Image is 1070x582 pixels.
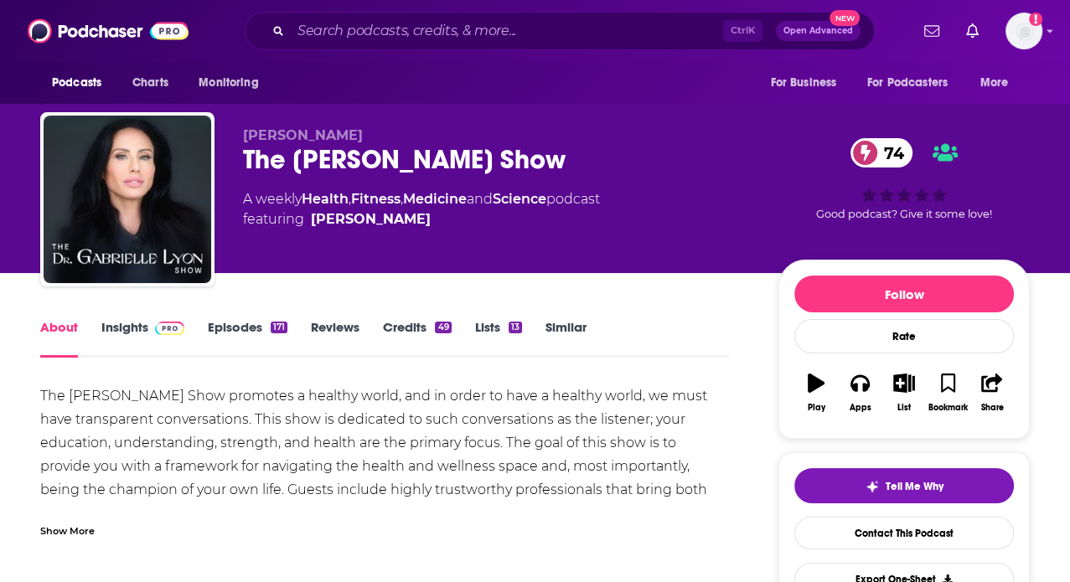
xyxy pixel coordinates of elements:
[349,191,351,207] span: ,
[816,208,992,220] span: Good podcast? Give it some love!
[545,319,587,358] a: Similar
[886,480,943,493] span: Tell Me Why
[1005,13,1042,49] button: Show profile menu
[928,403,968,413] div: Bookmark
[959,17,985,45] a: Show notifications dropdown
[850,138,912,167] a: 74
[866,480,879,493] img: tell me why sparkle
[794,319,1014,353] div: Rate
[980,71,1009,95] span: More
[199,71,258,95] span: Monitoring
[918,17,946,45] a: Show notifications dropdown
[101,319,184,358] a: InsightsPodchaser Pro
[155,322,184,335] img: Podchaser Pro
[40,319,78,358] a: About
[776,21,861,41] button: Open AdvancedNew
[383,319,451,358] a: Credits49
[980,403,1003,413] div: Share
[28,15,189,47] img: Podchaser - Follow, Share and Rate Podcasts
[351,191,401,207] a: Fitness
[208,319,287,358] a: Episodes171
[475,319,522,358] a: Lists13
[856,67,972,99] button: open menu
[121,67,178,99] a: Charts
[311,319,359,358] a: Reviews
[970,363,1014,423] button: Share
[897,403,911,413] div: List
[830,10,860,26] span: New
[794,363,838,423] button: Play
[291,18,723,44] input: Search podcasts, credits, & more...
[243,209,600,229] span: featuring
[794,276,1014,312] button: Follow
[969,67,1030,99] button: open menu
[401,191,403,207] span: ,
[311,209,431,229] a: Dr. Gabrielle Lyon
[403,191,467,207] a: Medicine
[271,322,287,333] div: 171
[1029,13,1042,26] svg: Add a profile image
[723,20,762,42] span: Ctrl K
[1005,13,1042,49] span: Logged in as nicole.koremenos
[778,127,1030,231] div: 74Good podcast? Give it some love!
[245,12,875,50] div: Search podcasts, credits, & more...
[44,116,211,283] img: The Dr. Gabrielle Lyon Show
[867,138,912,167] span: 74
[770,71,836,95] span: For Business
[783,27,853,35] span: Open Advanced
[794,468,1014,503] button: tell me why sparkleTell Me Why
[758,67,857,99] button: open menu
[850,403,871,413] div: Apps
[1005,13,1042,49] img: User Profile
[838,363,881,423] button: Apps
[243,127,363,143] span: [PERSON_NAME]
[435,322,451,333] div: 49
[867,71,948,95] span: For Podcasters
[808,403,825,413] div: Play
[926,363,969,423] button: Bookmark
[40,67,123,99] button: open menu
[302,191,349,207] a: Health
[467,191,493,207] span: and
[243,189,600,229] div: A weekly podcast
[52,71,101,95] span: Podcasts
[187,67,280,99] button: open menu
[794,517,1014,549] a: Contact This Podcast
[132,71,168,95] span: Charts
[493,191,546,207] a: Science
[509,322,522,333] div: 13
[882,363,926,423] button: List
